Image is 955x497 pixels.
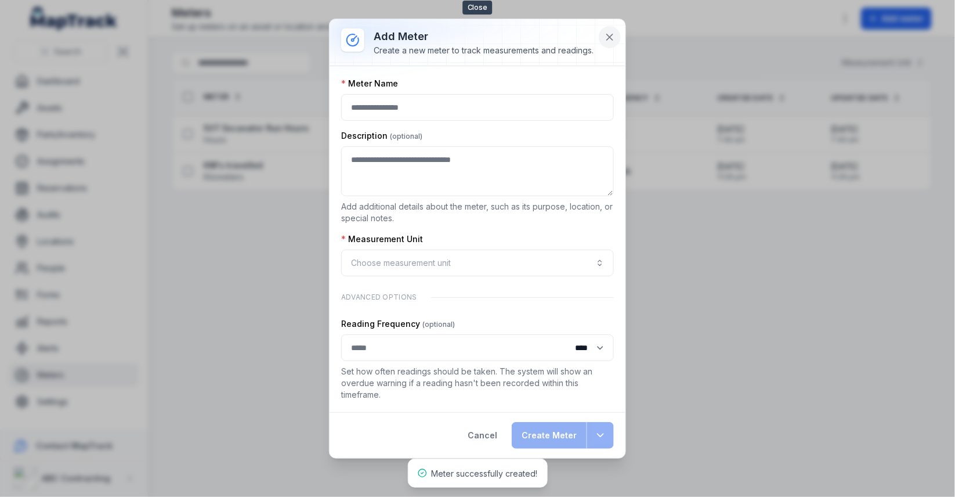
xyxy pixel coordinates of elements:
p: Set how often readings should be taken. The system will show an overdue warning if a reading hasn... [341,366,614,401]
label: Reading Frequency [341,318,455,330]
input: :r1r:-form-item-label [341,94,614,121]
button: Cancel [458,422,507,449]
input: :r21:-form-item-label [341,334,614,361]
span: Meter successfully created! [432,469,538,478]
div: Advanced Options [341,286,614,309]
label: Measurement Unit [341,233,423,245]
span: Close [463,1,493,15]
label: Meter Name [341,78,398,89]
textarea: :r1s:-form-item-label [341,146,614,196]
button: Choose measurement unit [341,250,614,276]
h3: Add meter [374,28,594,45]
div: Create a new meter to track measurements and readings. [374,45,594,56]
p: Add additional details about the meter, such as its purpose, location, or special notes. [341,201,614,224]
label: Description [341,130,422,142]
